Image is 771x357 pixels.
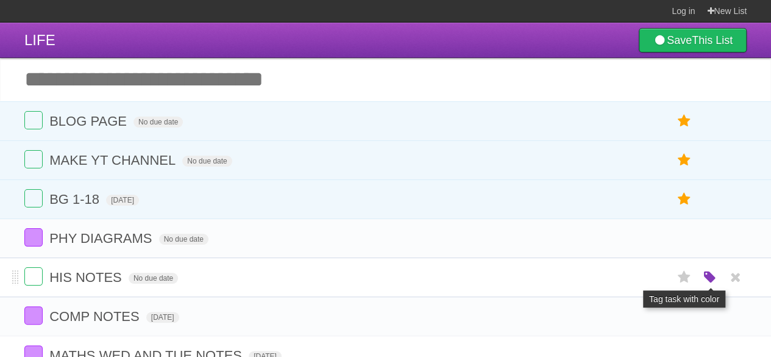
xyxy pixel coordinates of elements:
[24,267,43,286] label: Done
[49,231,155,246] span: PHY DIAGRAMS
[49,114,130,129] span: BLOG PAGE
[159,234,208,245] span: No due date
[24,111,43,129] label: Done
[24,32,55,48] span: LIFE
[672,150,695,170] label: Star task
[672,267,695,287] label: Star task
[106,195,139,206] span: [DATE]
[49,309,143,324] span: COMP NOTES
[129,273,178,284] span: No due date
[24,228,43,247] label: Done
[672,111,695,131] label: Star task
[24,306,43,325] label: Done
[639,28,747,52] a: SaveThis List
[692,34,733,46] b: This List
[133,117,183,128] span: No due date
[24,150,43,168] label: Done
[672,189,695,209] label: Star task
[49,270,125,285] span: HIS NOTES
[24,189,43,207] label: Done
[182,156,232,167] span: No due date
[49,192,102,207] span: BG 1-18
[49,153,179,168] span: MAKE YT CHANNEL
[146,312,179,323] span: [DATE]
